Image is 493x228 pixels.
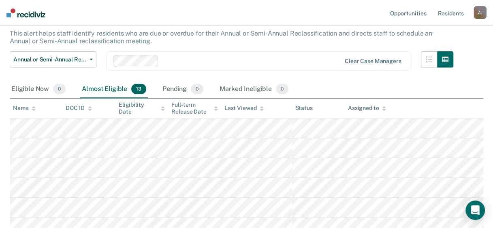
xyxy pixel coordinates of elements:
[10,30,432,45] p: This alert helps staff identify residents who are due or overdue for their Annual or Semi-Annual ...
[224,105,264,112] div: Last Viewed
[474,6,487,19] button: AJ
[66,105,92,112] div: DOC ID
[218,80,290,98] div: Marked Ineligible0
[10,80,67,98] div: Eligible Now0
[295,105,312,112] div: Status
[345,58,401,65] div: Clear case managers
[191,84,203,94] span: 0
[474,6,487,19] div: A J
[13,56,86,63] span: Annual or Semi-Annual Reclassification
[171,101,218,115] div: Full-term Release Date
[465,201,485,220] div: Open Intercom Messenger
[161,80,205,98] div: Pending0
[13,105,36,112] div: Name
[119,101,165,115] div: Eligibility Date
[131,84,146,94] span: 13
[53,84,66,94] span: 0
[276,84,288,94] span: 0
[348,105,386,112] div: Assigned to
[80,80,148,98] div: Almost Eligible13
[10,51,96,68] button: Annual or Semi-Annual Reclassification
[6,8,45,17] img: Recidiviz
